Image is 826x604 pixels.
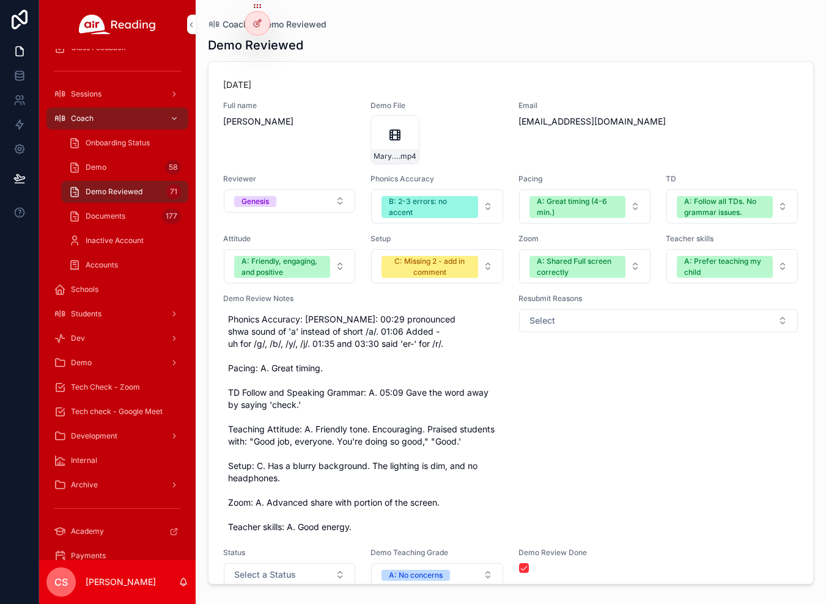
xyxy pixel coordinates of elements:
[371,234,503,244] span: Setup
[46,401,188,423] a: Tech check - Google Meet
[371,189,503,224] button: Select Button
[371,563,503,586] button: Select Button
[46,425,188,447] a: Development
[518,115,799,128] span: [EMAIL_ADDRESS][DOMAIN_NAME]
[223,79,251,91] p: [DATE]
[684,196,765,218] div: A: Follow all TDs. No grammar issues.
[371,174,503,184] span: Phonics Accuracy
[518,294,799,304] span: Resubmit Reasons
[46,449,188,471] a: Internal
[666,234,798,244] span: Teacher skills
[242,256,323,278] div: A: Friendly, engaging, and positive
[224,249,355,283] button: Select Button
[46,376,188,398] a: Tech Check - Zoom
[666,189,798,224] button: Select Button
[71,333,85,343] span: Dev
[666,249,798,283] button: Select Button
[684,256,765,278] div: A: Prefer teaching my child
[223,234,356,244] span: Attitude
[166,184,181,199] div: 71
[61,181,188,203] a: Demo Reviewed71
[46,327,188,349] a: Dev
[389,570,443,581] div: A: No concerns
[71,526,104,536] span: Academy
[71,358,92,368] span: Demo
[371,548,503,558] span: Demo Teaching Grade
[61,205,188,227] a: Documents177
[223,548,356,558] span: Status
[86,576,156,588] p: [PERSON_NAME]
[46,520,188,542] a: Academy
[61,254,188,276] a: Accounts
[223,174,356,184] span: Reviewer
[86,162,106,172] span: Demo
[389,256,470,278] div: C: Missing 2 - add in comment
[61,230,188,252] a: Inactive Account
[71,89,101,99] span: Sessions
[228,313,499,533] span: Phonics Accuracy: [PERSON_NAME]: 00:29 pronounced shwa sound of 'a' instead of short /a/. 01:06 A...
[224,563,355,586] button: Select Button
[519,189,651,224] button: Select Button
[519,309,798,332] button: Select Button
[79,15,156,34] img: App logo
[71,456,97,465] span: Internal
[234,569,296,581] span: Select a Status
[537,256,618,278] div: A: Shared Full screen correctly
[71,114,94,123] span: Coach
[71,551,106,561] span: Payments
[71,480,98,490] span: Archive
[71,431,117,441] span: Development
[374,151,399,161] span: MaryMoses
[46,303,188,325] a: Students
[71,407,163,417] span: Tech check - Google Meet
[46,278,188,300] a: Schools
[518,174,651,184] span: Pacing
[46,83,188,105] a: Sessions
[382,255,478,278] button: Unselect C_MISSING_2_ADD_IN_COMMENT
[223,101,356,111] span: Full name
[46,545,188,567] a: Payments
[223,18,248,31] span: Coach
[260,18,326,31] a: Demo Reviewed
[46,474,188,496] a: Archive
[46,352,188,374] a: Demo
[371,249,503,283] button: Select Button
[86,236,144,246] span: Inactive Account
[399,151,416,161] span: .mp4
[208,37,303,54] h1: Demo Reviewed
[61,156,188,178] a: Demo58
[208,18,248,31] a: Coach
[86,187,142,197] span: Demo Reviewed
[61,132,188,154] a: Onboarding Status
[54,575,68,589] span: CS
[162,209,181,224] div: 177
[86,211,125,221] span: Documents
[223,294,504,304] span: Demo Review Notes
[223,115,356,128] span: [PERSON_NAME]
[519,249,651,283] button: Select Button
[224,189,355,213] button: Select Button
[389,196,470,218] div: B: 2-3 errors: no accent
[39,49,196,560] div: scrollable content
[46,107,188,129] a: Coach
[666,174,798,184] span: TD
[518,234,651,244] span: Zoom
[529,315,555,327] span: Select
[537,196,618,218] div: A: Great timing (4-6 min.)
[71,285,98,294] span: Schools
[518,548,651,558] span: Demo Review Done
[518,101,799,111] span: Email
[165,160,181,175] div: 58
[86,260,118,270] span: Accounts
[71,309,101,319] span: Students
[371,101,503,111] span: Demo File
[86,138,150,148] span: Onboarding Status
[242,196,269,207] div: Genesis
[71,382,140,392] span: Tech Check - Zoom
